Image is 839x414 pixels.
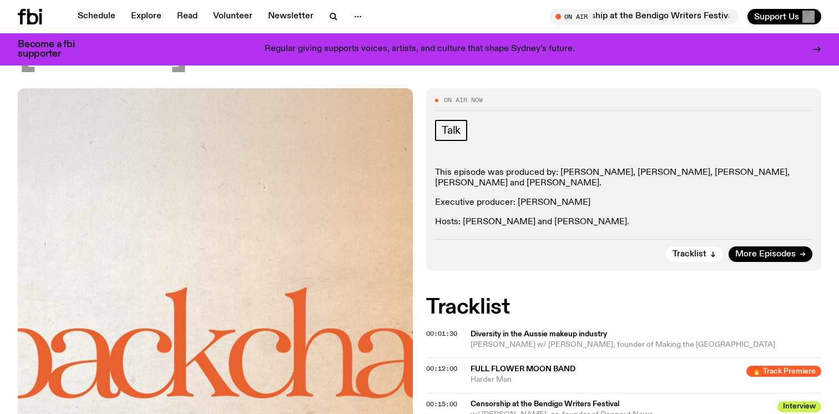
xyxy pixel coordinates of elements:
span: Talk [442,124,461,137]
span: On Air Now [444,97,483,103]
span: More Episodes [735,250,796,259]
button: Tracklist [666,246,723,262]
a: Read [170,9,204,24]
p: This episode was produced by: [PERSON_NAME], [PERSON_NAME], [PERSON_NAME], [PERSON_NAME] and [PER... [435,168,812,189]
span: Full Flower Moon Band [471,365,575,373]
span: 00:01:30 [426,329,457,338]
span: Interview [777,401,821,412]
span: [PERSON_NAME] w/ [PERSON_NAME], founder of Making the [GEOGRAPHIC_DATA] [471,341,775,349]
h2: Tracklist [426,297,821,317]
p: Hosts: [PERSON_NAME] and [PERSON_NAME]. [435,217,812,228]
button: On AirBackchat / Censorship at the Bendigo Writers Festival, colourism in the makeup industry, an... [550,9,739,24]
span: 00:15:00 [426,400,457,408]
button: Support Us [747,9,821,24]
p: Regular giving supports voices, artists, and culture that shape Sydney’s future. [265,44,575,54]
span: Support Us [754,12,799,22]
a: Explore [124,9,168,24]
a: Talk [435,120,467,141]
a: Volunteer [206,9,259,24]
span: Censorship at the Bendigo Writers Festival [471,399,771,410]
span: 00:12:00 [426,364,457,373]
span: Diversity in the Aussie makeup industry [471,329,815,340]
a: More Episodes [729,246,812,262]
h3: Become a fbi supporter [18,40,89,59]
p: Executive producer: [PERSON_NAME] [435,198,812,208]
span: Harder Man [471,375,740,385]
span: [DATE] [18,25,188,75]
span: 🔥 Track Premiere [746,366,821,377]
a: Newsletter [261,9,320,24]
span: Tracklist [673,250,706,259]
a: Schedule [71,9,122,24]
